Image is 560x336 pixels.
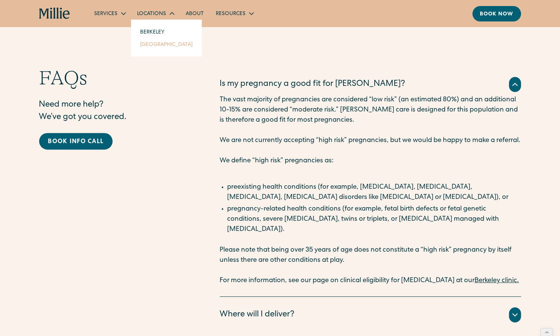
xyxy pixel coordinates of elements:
div: Resources [210,7,259,20]
li: preexisting health conditions (for example, [MEDICAL_DATA], [MEDICAL_DATA], [MEDICAL_DATA], [MEDI... [227,182,521,203]
div: Resources [216,10,246,18]
a: [GEOGRAPHIC_DATA] [134,38,199,50]
p: For more information, see our page on clinical eligibility for [MEDICAL_DATA] at our [220,276,521,286]
div: Locations [137,10,166,18]
div: Services [88,7,131,20]
p: We are not currently accepting “high risk” pregnancies, but we would be happy to make a referral. [220,136,521,146]
p: Need more help? We’ve got you covered. [39,99,190,124]
a: Berkeley [134,26,199,38]
div: Is my pregnancy a good fit for [PERSON_NAME]? [220,78,406,91]
div: Book info call [48,137,104,147]
a: home [39,8,70,20]
div: Services [94,10,117,18]
nav: Locations [131,20,202,57]
p: ‍ [220,125,521,136]
li: pregnancy-related health conditions (for example, fetal birth defects or fetal genetic conditions... [227,204,521,235]
div: Where will I deliver? [220,309,295,321]
p: Please note that being over 35 years of age does not constitute a “high risk” pregnancy by itself... [220,245,521,266]
a: Berkeley clinic. [475,277,519,284]
p: ‍ [220,146,521,156]
div: Locations [131,7,180,20]
div: Book now [480,11,514,18]
p: ‍ [220,266,521,276]
a: Book now [473,6,521,21]
p: We define “high risk” pregnancies as: [220,156,521,166]
p: ‍ [220,166,521,176]
h2: FAQs [39,66,190,90]
a: Book info call [39,133,113,150]
a: About [180,7,210,20]
p: The vast majority of pregnancies are considered “low risk” (an estimated 80%) and an additional 1... [220,95,521,125]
